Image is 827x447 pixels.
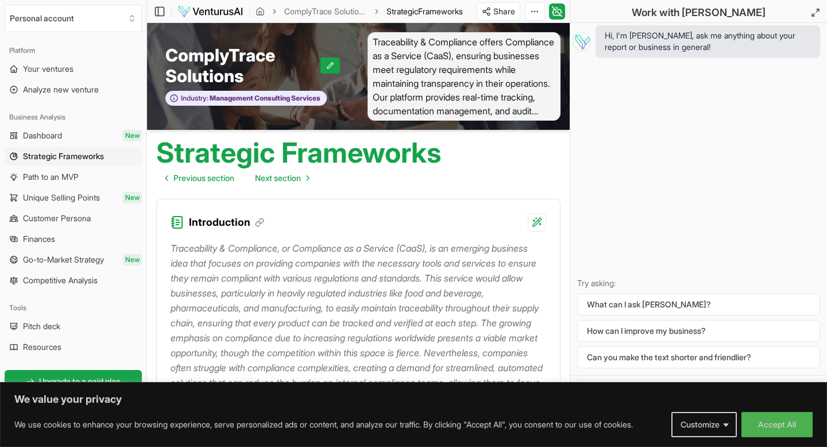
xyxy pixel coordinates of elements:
a: Pitch deck [5,317,142,336]
a: Go-to-Market StrategyNew [5,251,142,269]
span: Your ventures [23,63,74,75]
div: Tools [5,299,142,317]
a: Go to previous page [156,167,244,190]
span: Upgrade to a paid plan [39,376,121,387]
div: Business Analysis [5,108,142,126]
span: Resources [23,341,61,353]
span: Traceability & Compliance offers Compliance as a Service (CaaS), ensuring businesses meet regulat... [368,32,561,121]
img: Vera [573,32,591,51]
p: Try asking: [577,278,820,289]
nav: pagination [156,167,318,190]
span: Strategic Frameworks [23,151,104,162]
span: New [123,254,142,265]
a: Unique Selling PointsNew [5,188,142,207]
a: DashboardNew [5,126,142,145]
button: Accept All [741,412,813,437]
a: Upgrade to a paid plan [5,370,142,393]
nav: breadcrumb [256,6,463,17]
span: Management Consulting Services [208,94,320,103]
a: Customer Persona [5,209,142,228]
div: Platform [5,41,142,60]
span: Previous section [173,172,234,184]
a: Strategic Frameworks [5,147,142,165]
a: Analyze new venture [5,80,142,99]
span: Dashboard [23,130,62,141]
h1: Strategic Frameworks [156,139,441,167]
span: Unique Selling Points [23,192,100,203]
a: Resources [5,338,142,356]
a: Your ventures [5,60,142,78]
a: Path to an MVP [5,168,142,186]
img: logo [177,5,244,18]
span: New [123,192,142,203]
p: We value your privacy [14,392,813,406]
span: StrategicFrameworks [387,6,463,17]
a: Competitive Analysis [5,271,142,290]
span: Industry: [181,94,208,103]
span: Competitive Analysis [23,275,98,286]
span: Path to an MVP [23,171,79,183]
button: Share [477,2,520,21]
span: Share [493,6,515,17]
span: Analyze new venture [23,84,99,95]
button: Select an organization [5,5,142,32]
span: Go-to-Market Strategy [23,254,104,265]
span: Pitch deck [23,321,60,332]
span: Customer Persona [23,213,91,224]
button: How can I improve my business? [577,320,820,342]
span: Hi, I'm [PERSON_NAME], ask me anything about your report or business in general! [605,30,811,53]
span: New [123,130,142,141]
a: Go to next page [246,167,318,190]
button: What can I ask [PERSON_NAME]? [577,294,820,315]
p: Traceability & Compliance, or Compliance as a Service (CaaS), is an emerging business idea that f... [171,241,546,405]
button: Can you make the text shorter and friendlier? [577,346,820,368]
button: Industry:Management Consulting Services [165,91,327,106]
p: We use cookies to enhance your browsing experience, serve personalized ads or content, and analyz... [14,418,633,431]
span: Next section [255,172,301,184]
a: Finances [5,230,142,248]
button: Customize [671,412,737,437]
h3: Introduction [189,214,264,230]
span: Finances [23,233,55,245]
h2: Work with [PERSON_NAME] [632,5,766,21]
a: ComplyTrace Solutions [284,6,367,17]
span: ComplyTrace Solutions [165,45,320,86]
span: Frameworks [418,6,463,16]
